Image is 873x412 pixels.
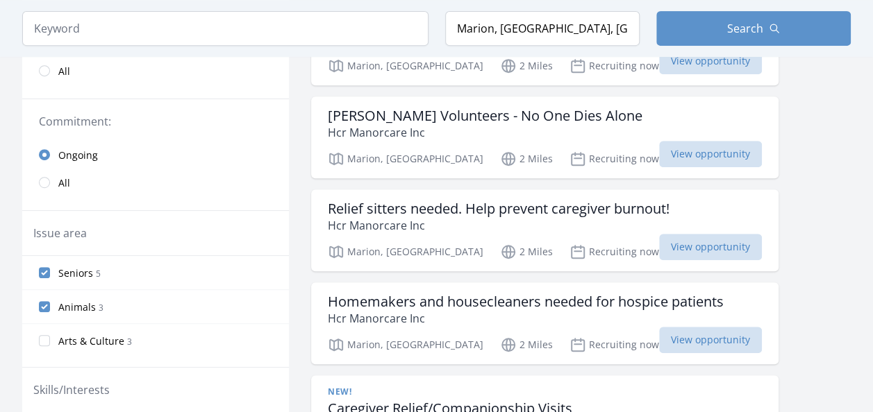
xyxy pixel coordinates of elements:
[33,225,87,241] legend: Issue area
[58,334,124,348] span: Arts & Culture
[328,386,351,397] span: New!
[328,108,642,124] h3: [PERSON_NAME] Volunteers - No One Dies Alone
[39,301,50,312] input: Animals 3
[22,11,429,46] input: Keyword
[99,302,103,314] span: 3
[127,336,132,347] span: 3
[311,189,779,271] a: Relief sitters needed. Help prevent caregiver burnout! Hcr Manorcare Inc Marion, [GEOGRAPHIC_DATA...
[328,200,670,217] h3: Relief sitters needed. Help prevent caregiver burnout!
[58,300,96,314] span: Animals
[39,113,272,130] legend: Commitment:
[58,65,70,78] span: All
[39,267,50,278] input: Seniors 5
[569,336,659,353] p: Recruiting now
[328,217,670,234] p: Hcr Manorcare Inc
[569,151,659,167] p: Recruiting now
[22,169,289,196] a: All
[328,151,483,167] p: Marion, [GEOGRAPHIC_DATA]
[58,266,93,280] span: Seniors
[656,11,851,46] button: Search
[328,336,483,353] p: Marion, [GEOGRAPHIC_DATA]
[659,234,762,260] span: View opportunity
[311,96,779,178] a: [PERSON_NAME] Volunteers - No One Dies Alone Hcr Manorcare Inc Marion, [GEOGRAPHIC_DATA] 2 Miles ...
[311,282,779,364] a: Homemakers and housecleaners needed for hospice patients Hcr Manorcare Inc Marion, [GEOGRAPHIC_DA...
[58,148,98,162] span: Ongoing
[500,151,553,167] p: 2 Miles
[33,381,110,398] legend: Skills/Interests
[39,335,50,346] input: Arts & Culture 3
[328,310,724,327] p: Hcr Manorcare Inc
[659,327,762,353] span: View opportunity
[500,243,553,260] p: 2 Miles
[727,20,763,37] span: Search
[659,48,762,74] span: View opportunity
[328,124,642,141] p: Hcr Manorcare Inc
[445,11,640,46] input: Location
[500,336,553,353] p: 2 Miles
[22,57,289,85] a: All
[500,58,553,74] p: 2 Miles
[569,58,659,74] p: Recruiting now
[569,243,659,260] p: Recruiting now
[328,58,483,74] p: Marion, [GEOGRAPHIC_DATA]
[58,176,70,190] span: All
[659,141,762,167] span: View opportunity
[328,243,483,260] p: Marion, [GEOGRAPHIC_DATA]
[22,141,289,169] a: Ongoing
[96,268,101,280] span: 5
[328,293,724,310] h3: Homemakers and housecleaners needed for hospice patients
